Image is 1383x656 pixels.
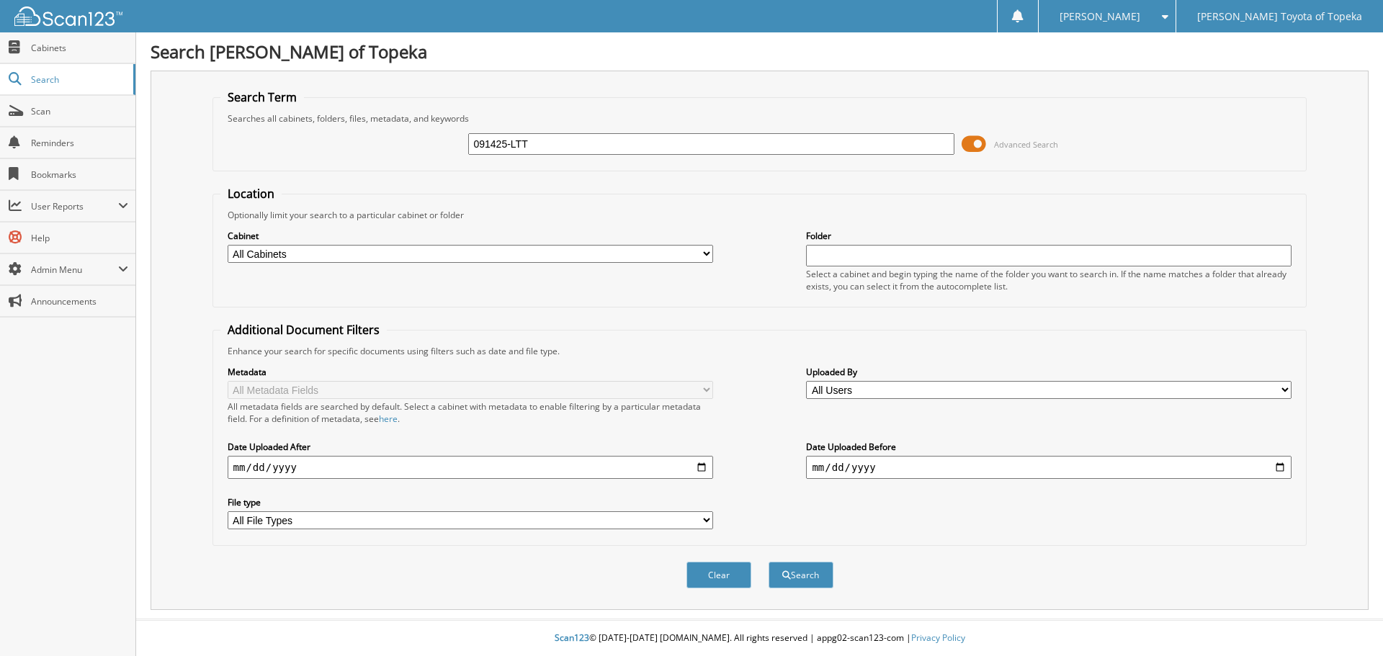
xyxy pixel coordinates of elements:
label: Folder [806,230,1292,242]
span: Admin Menu [31,264,118,276]
div: Optionally limit your search to a particular cabinet or folder [220,209,1299,221]
label: Cabinet [228,230,713,242]
div: All metadata fields are searched by default. Select a cabinet with metadata to enable filtering b... [228,400,713,425]
span: Advanced Search [994,139,1058,150]
div: Searches all cabinets, folders, files, metadata, and keywords [220,112,1299,125]
span: Cabinets [31,42,128,54]
div: Enhance your search for specific documents using filters such as date and file type. [220,345,1299,357]
span: Announcements [31,295,128,307]
span: Reminders [31,137,128,149]
button: Clear [686,562,751,588]
legend: Search Term [220,89,304,105]
a: Privacy Policy [911,632,965,644]
span: User Reports [31,200,118,212]
input: start [228,456,713,479]
label: Date Uploaded After [228,441,713,453]
div: Select a cabinet and begin typing the name of the folder you want to search in. If the name match... [806,268,1292,292]
h1: Search [PERSON_NAME] of Topeka [151,40,1369,63]
span: Help [31,232,128,244]
img: scan123-logo-white.svg [14,6,122,26]
label: File type [228,496,713,508]
span: Bookmarks [31,169,128,181]
legend: Additional Document Filters [220,322,387,338]
span: [PERSON_NAME] [1060,12,1140,21]
button: Search [769,562,833,588]
span: Scan123 [555,632,589,644]
iframe: Chat Widget [1311,587,1383,656]
span: Scan [31,105,128,117]
span: [PERSON_NAME] Toyota of Topeka [1197,12,1362,21]
a: here [379,413,398,425]
div: © [DATE]-[DATE] [DOMAIN_NAME]. All rights reserved | appg02-scan123-com | [136,621,1383,656]
input: end [806,456,1292,479]
legend: Location [220,186,282,202]
label: Metadata [228,366,713,378]
label: Date Uploaded Before [806,441,1292,453]
span: Search [31,73,126,86]
label: Uploaded By [806,366,1292,378]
